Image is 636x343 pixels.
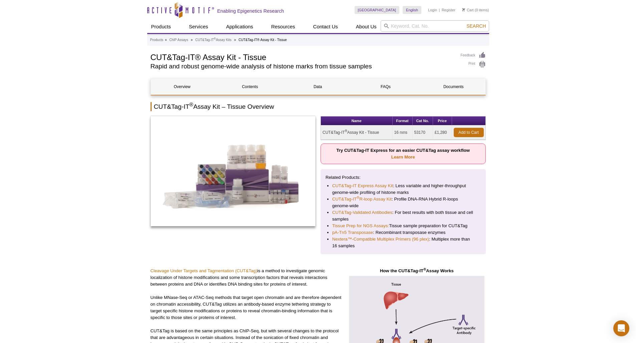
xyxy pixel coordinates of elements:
td: CUT&Tag-IT Assay Kit - Tissue [321,125,393,140]
sup: ® [189,102,193,107]
input: Keyword, Cat. No. [381,20,489,32]
a: Services [185,20,212,33]
sup: ® [345,129,347,133]
li: Tissue sample preparation for CUT&Tag [332,223,474,229]
a: Cart [462,8,474,12]
a: Cleavage Under Targets and Tagmentation (CUT&Tag) [151,268,257,273]
a: pA-Tn5 Transposase [332,229,373,236]
li: : Multiplex more than 16 samples [332,236,474,249]
p: Unlike MNase-Seq or ATAC-Seq methods that target open chromatin and are therefore dependent on ch... [151,294,343,321]
a: CUT&Tag-IT®R-loop Assay Kit [332,196,392,203]
th: Name [321,116,393,125]
a: Contents [219,79,281,95]
li: » [191,38,193,42]
a: Nextera™-Compatible Multiplex Primers (96 plex) [332,236,429,243]
div: Open Intercom Messenger [613,320,629,336]
li: : For best results with both tissue and cell samples [332,209,474,223]
a: Data [286,79,349,95]
a: [GEOGRAPHIC_DATA] [355,6,400,14]
li: : Recombinant transposase enzymes [332,229,474,236]
li: | [439,6,440,14]
th: Cat No. [413,116,433,125]
a: Products [150,37,163,43]
img: Your Cart [462,8,465,11]
td: 53170 [413,125,433,140]
th: Price [433,116,452,125]
p: is a method to investigate genomic localization of histone modifications and some transcription f... [151,268,343,288]
a: Print [461,61,486,68]
a: CUT&Tag-Validated Antibodies [332,209,392,216]
td: 16 rxns [393,125,413,140]
h2: Rapid and robust genome-wide analysis of histone marks from tissue samples [151,63,454,69]
a: Resources [267,20,299,33]
strong: Try CUT&Tag-IT Express for an easier CUT&Tag assay workflow [336,148,470,159]
h1: CUT&Tag-IT® Assay Kit - Tissue [151,52,454,62]
a: Applications [222,20,257,33]
a: English [403,6,421,14]
h2: CUT&Tag-IT Assay Kit – Tissue Overview [151,102,486,111]
strong: How the CUT&Tag-IT Assay Works [380,268,454,273]
a: About Us [352,20,381,33]
h2: Enabling Epigenetics Research [217,8,284,14]
a: Overview [151,79,214,95]
a: Register [442,8,455,12]
li: » [165,38,167,42]
p: Related Products: [326,174,481,181]
a: Contact Us [309,20,342,33]
a: Learn More [391,154,415,159]
a: CUT&Tag-IT®Assay Kits [195,37,231,43]
sup: ® [423,267,426,271]
td: £1,280 [433,125,452,140]
a: Login [428,8,437,12]
th: Format [393,116,413,125]
button: Search [464,23,488,29]
li: (0 items) [462,6,489,14]
a: Tissue Prep for NGS Assays: [332,223,389,229]
sup: ® [214,37,216,40]
span: Search [466,23,486,29]
li: CUT&Tag-IT® Assay Kit - Tissue [238,38,287,42]
a: Documents [422,79,485,95]
a: Products [147,20,175,33]
li: : Less variable and higher-throughput genome-wide profiling of histone marks [332,183,474,196]
a: ChIP Assays [169,37,188,43]
li: » [234,38,236,42]
a: Add to Cart [454,128,484,137]
li: : Profile DNA-RNA Hybrid R-loops genome-wide [332,196,474,209]
a: CUT&Tag-IT Express Assay Kit [332,183,393,189]
img: CUT&Tag-IT Assay Kit - Tissue [151,116,316,226]
a: FAQs [354,79,417,95]
a: Feedback [461,52,486,59]
sup: ® [357,196,359,200]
